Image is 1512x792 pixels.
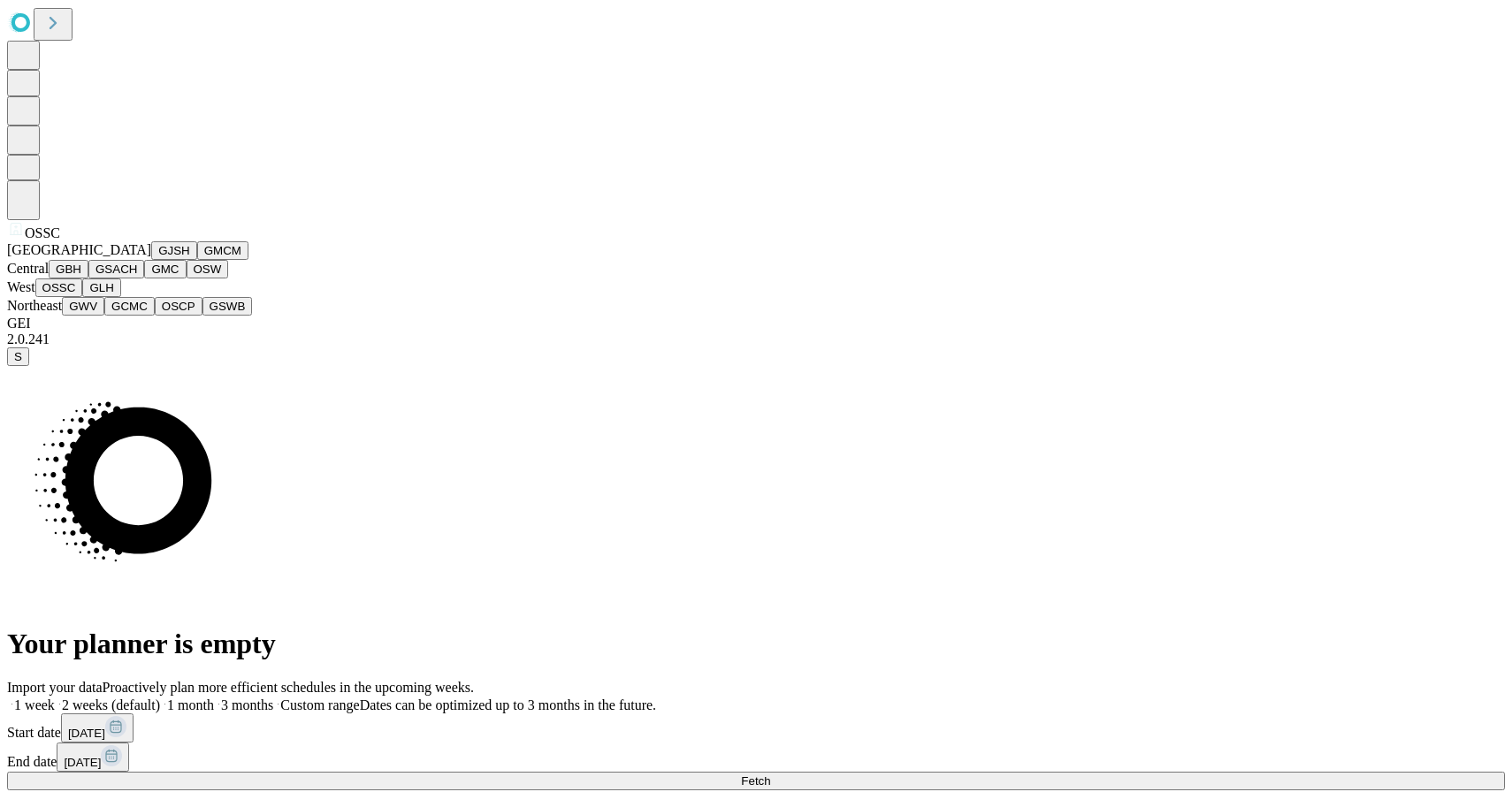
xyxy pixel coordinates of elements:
[61,713,134,742] button: [DATE]
[7,298,62,313] span: Northeast
[7,279,35,294] span: West
[7,347,29,366] button: S
[741,774,770,788] span: Fetch
[82,278,120,297] button: GLH
[14,350,22,363] span: S
[49,260,88,278] button: GBH
[7,713,1505,742] div: Start date
[7,331,1505,347] div: 2.0.241
[7,772,1505,790] button: Fetch
[7,680,103,695] span: Import your data
[167,697,214,712] span: 1 month
[7,628,1505,660] h1: Your planner is empty
[7,261,49,276] span: Central
[144,260,186,278] button: GMC
[14,697,55,712] span: 1 week
[187,260,229,278] button: OSW
[151,241,197,260] button: GJSH
[35,278,83,297] button: OSSC
[64,756,101,769] span: [DATE]
[57,742,129,772] button: [DATE]
[25,225,60,240] span: OSSC
[88,260,144,278] button: GSACH
[280,697,359,712] span: Custom range
[155,297,202,316] button: OSCP
[104,297,155,316] button: GCMC
[197,241,248,260] button: GMCM
[7,316,1505,331] div: GEI
[202,297,253,316] button: GSWB
[7,242,151,257] span: [GEOGRAPHIC_DATA]
[360,697,656,712] span: Dates can be optimized up to 3 months in the future.
[7,742,1505,772] div: End date
[68,727,105,740] span: [DATE]
[62,297,104,316] button: GWV
[103,680,474,695] span: Proactively plan more efficient schedules in the upcoming weeks.
[62,697,160,712] span: 2 weeks (default)
[221,697,273,712] span: 3 months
